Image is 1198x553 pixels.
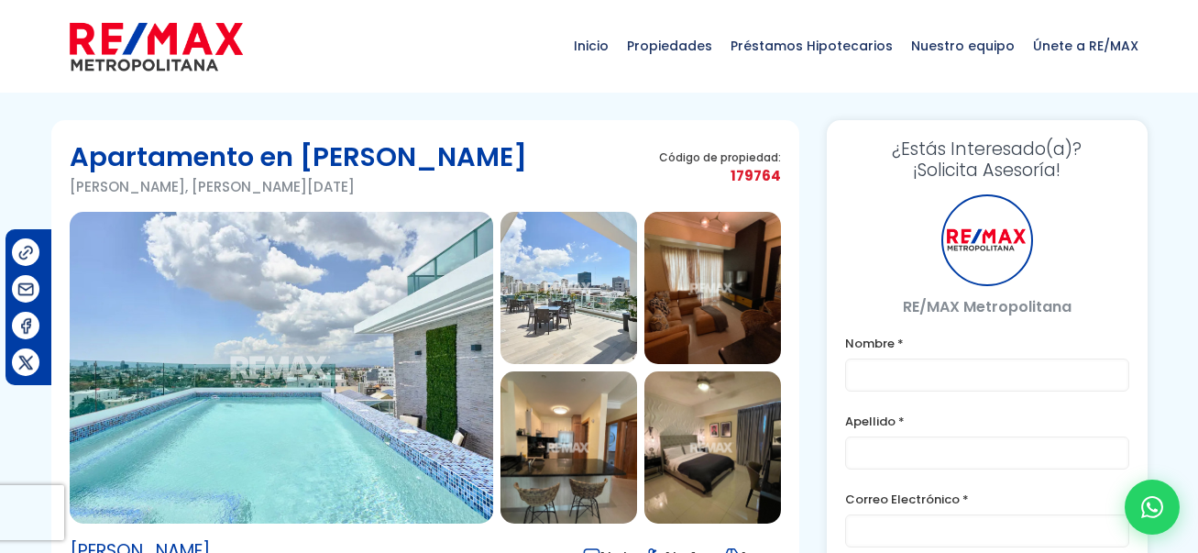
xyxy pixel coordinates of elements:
[618,18,721,73] span: Propiedades
[659,164,781,187] span: 179764
[941,194,1033,286] div: RE/MAX Metropolitana
[70,175,527,198] p: [PERSON_NAME], [PERSON_NAME][DATE]
[70,138,527,175] h1: Apartamento en [PERSON_NAME]
[644,371,781,524] img: Apartamento en Julieta Morales
[902,18,1024,73] span: Nuestro equipo
[845,295,1129,318] p: RE/MAX Metropolitana
[845,138,1129,181] h3: ¡Solicita Asesoría!
[644,212,781,364] img: Apartamento en Julieta Morales
[845,332,1129,355] label: Nombre *
[70,19,243,74] img: remax-metropolitana-logo
[845,488,1129,511] label: Correo Electrónico *
[16,280,36,299] img: Compartir
[16,353,36,372] img: Compartir
[845,410,1129,433] label: Apellido *
[70,212,493,524] img: Apartamento en Julieta Morales
[500,212,637,364] img: Apartamento en Julieta Morales
[721,18,902,73] span: Préstamos Hipotecarios
[16,316,36,336] img: Compartir
[500,371,637,524] img: Apartamento en Julieta Morales
[565,18,618,73] span: Inicio
[659,150,781,164] span: Código de propiedad:
[1024,18,1148,73] span: Únete a RE/MAX
[845,138,1129,160] span: ¿Estás Interesado(a)?
[16,243,36,262] img: Compartir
